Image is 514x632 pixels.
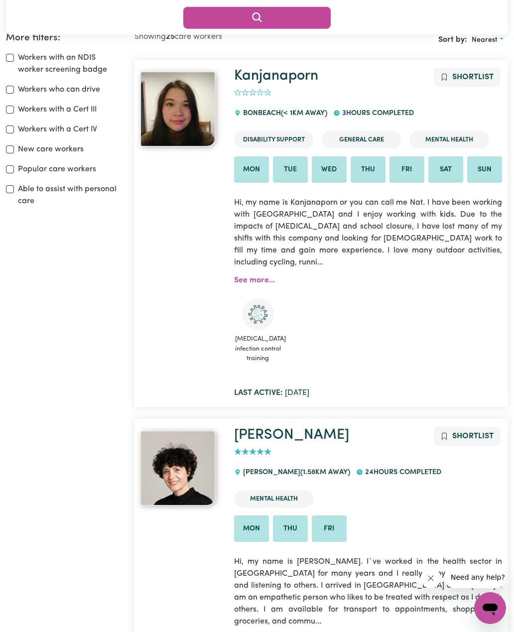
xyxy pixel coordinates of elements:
[234,276,275,284] a: See more...
[281,110,327,117] span: (< 1km away)
[6,32,123,44] h2: More filters:
[183,6,330,28] button: Search
[234,389,309,397] span: [DATE]
[312,515,347,542] li: Available on Fri
[389,156,424,183] li: Available on Fri
[312,156,347,183] li: Available on Wed
[234,459,356,486] div: [PERSON_NAME]
[18,84,100,96] label: Workers who can drive
[322,131,401,148] li: General Care
[234,131,314,148] li: Disability Support
[421,568,441,588] iframe: Close message
[18,124,97,135] label: Workers with a Cert IV
[409,131,489,148] li: Mental Health
[472,36,498,44] span: Nearest
[18,52,123,76] label: Workers with an NDIS worker screening badge
[140,431,222,506] a: Mariela
[273,156,308,183] li: Available on Tue
[140,431,215,506] img: View Mariela 's profile
[452,432,494,440] span: Shortlist
[18,183,123,207] label: Able to assist with personal care
[18,143,84,155] label: New care workers
[18,104,97,116] label: Workers with a Cert III
[300,469,350,476] span: ( 1.58 km away)
[438,36,467,44] span: Sort by:
[428,156,463,183] li: Available on Sat
[351,156,385,183] li: Available on Thu
[234,428,349,442] a: [PERSON_NAME]
[356,459,447,486] div: 24 hours completed
[234,191,503,274] p: Hi, my name is Kanjanaporn or you can call me Nat. I have been working with [GEOGRAPHIC_DATA] and...
[242,298,274,330] img: CS Academy: COVID-19 Infection Control Training course completed
[234,389,283,397] b: Last active:
[234,156,269,183] li: Available on Mon
[140,72,215,146] img: View Kanjanaporn's profile
[234,87,271,99] div: add rating by typing an integer from 0 to 5 or pressing arrow keys
[445,566,506,588] iframe: Message from company
[18,163,96,175] label: Popular care workers
[234,330,282,367] span: [MEDICAL_DATA] infection control training
[134,32,321,42] h2: Showing care workers
[333,100,420,127] div: 3 hours completed
[234,446,271,458] div: add rating by typing an integer from 0 to 5 or pressing arrow keys
[234,69,318,83] a: Kanjanaporn
[434,427,500,446] button: Add to shortlist
[234,515,269,542] li: Available on Mon
[467,32,508,48] button: Sort search results
[234,100,333,127] div: BONBEACH
[452,73,494,81] span: Shortlist
[140,72,222,146] a: Kanjanaporn
[234,490,314,507] li: Mental Health
[273,515,308,542] li: Available on Thu
[474,592,506,624] iframe: Button to launch messaging window
[467,156,502,183] li: Available on Sun
[434,68,500,87] button: Add to shortlist
[166,33,175,41] b: 25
